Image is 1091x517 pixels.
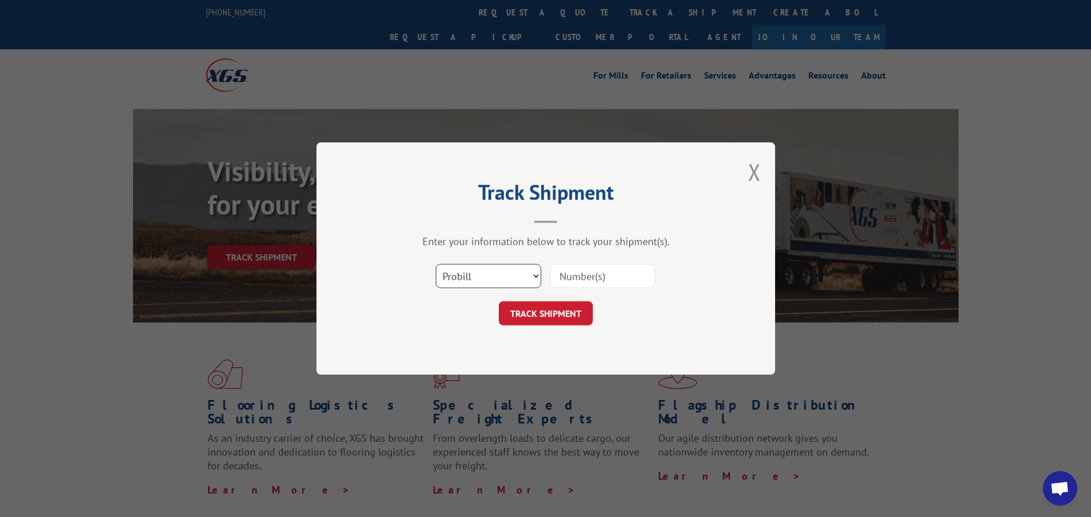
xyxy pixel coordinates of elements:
[748,157,761,187] button: Close modal
[499,301,593,325] button: TRACK SHIPMENT
[1043,471,1077,506] div: Open chat
[374,184,718,206] h2: Track Shipment
[550,264,655,288] input: Number(s)
[374,235,718,248] div: Enter your information below to track your shipment(s).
